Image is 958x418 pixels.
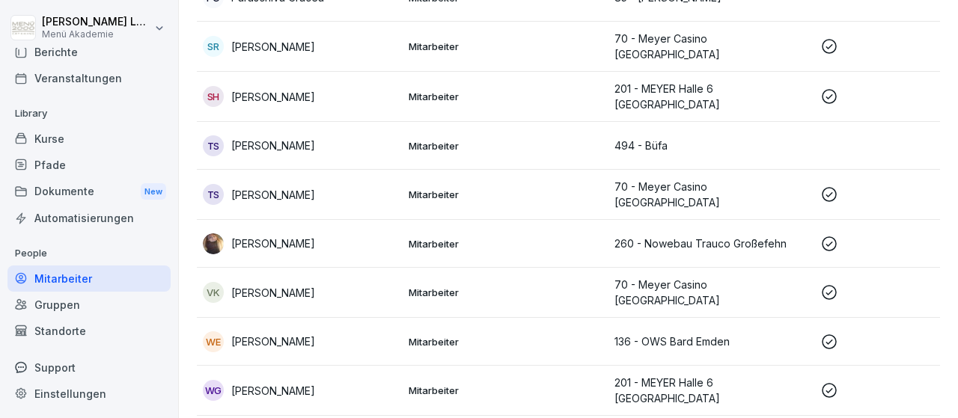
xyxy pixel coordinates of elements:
[203,282,224,303] div: VK
[231,285,315,301] p: [PERSON_NAME]
[7,126,171,152] a: Kurse
[7,178,171,206] a: DokumenteNew
[614,31,808,62] p: 70 - Meyer Casino [GEOGRAPHIC_DATA]
[203,86,224,107] div: SH
[203,135,224,156] div: TS
[614,179,808,210] p: 70 - Meyer Casino [GEOGRAPHIC_DATA]
[409,40,602,53] p: Mitarbeiter
[7,152,171,178] a: Pfade
[203,380,224,401] div: WG
[409,384,602,397] p: Mitarbeiter
[203,184,224,205] div: TS
[7,381,171,407] a: Einstellungen
[7,102,171,126] p: Library
[231,334,315,349] p: [PERSON_NAME]
[409,188,602,201] p: Mitarbeiter
[7,242,171,265] p: People
[614,138,808,153] p: 494 - Büfa
[203,331,224,352] div: WE
[231,236,315,251] p: [PERSON_NAME]
[409,237,602,251] p: Mitarbeiter
[409,139,602,153] p: Mitarbeiter
[231,39,315,55] p: [PERSON_NAME]
[7,39,171,65] a: Berichte
[231,383,315,399] p: [PERSON_NAME]
[409,286,602,299] p: Mitarbeiter
[231,89,315,105] p: [PERSON_NAME]
[614,375,808,406] p: 201 - MEYER Halle 6 [GEOGRAPHIC_DATA]
[614,334,808,349] p: 136 - OWS Bard Emden
[614,236,808,251] p: 260 - Nowebau Trauco Großefehn
[231,138,315,153] p: [PERSON_NAME]
[409,90,602,103] p: Mitarbeiter
[7,318,171,344] a: Standorte
[231,187,315,203] p: [PERSON_NAME]
[7,178,171,206] div: Dokumente
[7,354,171,381] div: Support
[7,205,171,231] a: Automatisierungen
[203,36,224,57] div: SR
[614,81,808,112] p: 201 - MEYER Halle 6 [GEOGRAPHIC_DATA]
[141,183,166,200] div: New
[42,16,151,28] p: [PERSON_NAME] Lechler
[7,292,171,318] a: Gruppen
[614,277,808,308] p: 70 - Meyer Casino [GEOGRAPHIC_DATA]
[203,233,224,254] img: obbfmgqpapq04pv18qz855so.png
[7,65,171,91] a: Veranstaltungen
[409,335,602,348] p: Mitarbeiter
[7,265,171,292] a: Mitarbeiter
[42,29,151,40] p: Menü Akademie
